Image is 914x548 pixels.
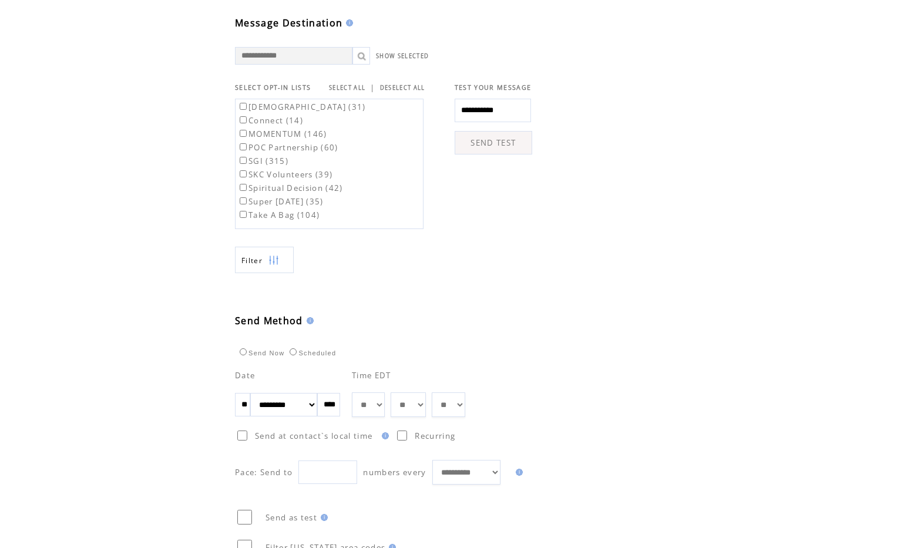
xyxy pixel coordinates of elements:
span: Send at contact`s local time [255,431,372,441]
span: Time EDT [352,370,391,381]
img: help.gif [317,514,328,521]
a: DESELECT ALL [380,84,425,92]
a: SHOW SELECTED [376,52,429,60]
img: help.gif [303,317,314,324]
span: Recurring [415,431,455,441]
span: | [370,82,375,93]
span: Date [235,370,255,381]
input: SKC Volunteers (39) [240,170,247,177]
input: Connect (14) [240,116,247,123]
label: [DEMOGRAPHIC_DATA] (31) [237,102,366,112]
img: help.gif [378,432,389,439]
label: POC Partnership (60) [237,142,338,153]
span: SELECT OPT-IN LISTS [235,83,311,92]
label: Super [DATE] (35) [237,196,324,207]
img: filters.png [268,247,279,274]
label: SKC Volunteers (39) [237,169,332,180]
a: SEND TEST [455,131,532,154]
input: SGI (315) [240,157,247,164]
input: MOMENTUM (146) [240,130,247,137]
img: help.gif [512,469,523,476]
span: TEST YOUR MESSAGE [455,83,532,92]
input: Scheduled [290,348,297,355]
a: SELECT ALL [329,84,365,92]
input: Send Now [240,348,247,355]
label: Scheduled [287,349,336,357]
label: Connect (14) [237,115,303,126]
input: POC Partnership (60) [240,143,247,150]
span: numbers every [363,467,426,478]
span: Show filters [241,255,263,265]
a: Filter [235,247,294,273]
label: Send Now [237,349,284,357]
input: Take A Bag (104) [240,211,247,218]
label: SGI (315) [237,156,288,166]
label: Spiritual Decision (42) [237,183,343,193]
span: Send as test [266,512,317,523]
span: Message Destination [235,16,342,29]
label: MOMENTUM (146) [237,129,327,139]
span: Send Method [235,314,303,327]
input: Spiritual Decision (42) [240,184,247,191]
input: Super [DATE] (35) [240,197,247,204]
span: Pace: Send to [235,467,293,478]
img: help.gif [342,19,353,26]
label: Take A Bag (104) [237,210,320,220]
input: [DEMOGRAPHIC_DATA] (31) [240,103,247,110]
